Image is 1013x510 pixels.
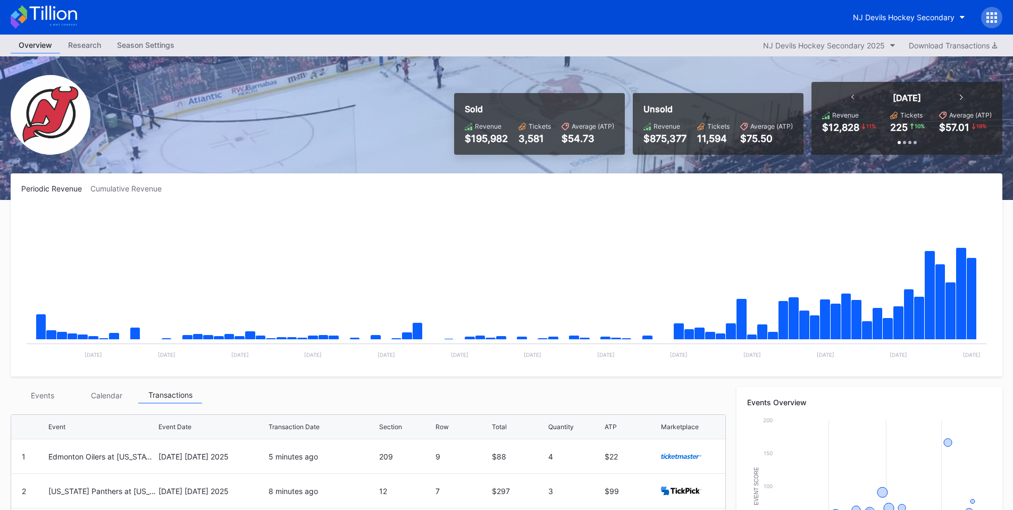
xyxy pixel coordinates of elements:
[764,483,773,489] text: 100
[903,38,1002,53] button: Download Transactions
[436,452,489,461] div: 9
[853,13,955,22] div: NJ Devils Hockey Secondary
[754,467,759,505] text: Event Score
[451,352,468,358] text: [DATE]
[158,487,266,496] div: [DATE] [DATE] 2025
[597,352,615,358] text: [DATE]
[750,122,793,130] div: Average (ATP)
[605,452,658,461] div: $22
[475,122,501,130] div: Revenue
[548,487,602,496] div: 3
[518,133,551,144] div: 3,581
[269,487,376,496] div: 8 minutes ago
[304,352,322,358] text: [DATE]
[158,452,266,461] div: [DATE] [DATE] 2025
[90,184,170,193] div: Cumulative Revenue
[21,184,90,193] div: Periodic Revenue
[562,133,614,144] div: $54.73
[378,352,395,358] text: [DATE]
[465,133,508,144] div: $195,982
[939,122,969,133] div: $57.01
[11,37,60,54] a: Overview
[822,122,859,133] div: $12,828
[158,423,191,431] div: Event Date
[436,487,489,496] div: 7
[492,423,507,431] div: Total
[832,111,859,119] div: Revenue
[605,487,658,496] div: $99
[11,387,74,404] div: Events
[379,487,433,496] div: 12
[269,423,320,431] div: Transaction Date
[60,37,109,53] div: Research
[817,352,834,358] text: [DATE]
[48,452,156,461] div: Edmonton Oilers at [US_STATE] Devils
[670,352,688,358] text: [DATE]
[747,398,992,407] div: Events Overview
[764,450,773,456] text: 150
[661,454,701,459] img: ticketmaster.svg
[763,417,773,423] text: 200
[845,7,973,27] button: NJ Devils Hockey Secondary
[893,93,921,103] div: [DATE]
[22,452,26,461] div: 1
[758,38,901,53] button: NJ Devils Hockey Secondary 2025
[914,122,926,130] div: 10 %
[975,122,987,130] div: 19 %
[492,487,546,496] div: $297
[109,37,182,54] a: Season Settings
[643,133,687,144] div: $875,377
[465,104,614,114] div: Sold
[158,352,175,358] text: [DATE]
[661,423,699,431] div: Marketplace
[11,75,90,155] img: NJ_Devils_Hockey_Secondary.png
[661,487,701,495] img: TickPick_logo.svg
[231,352,249,358] text: [DATE]
[60,37,109,54] a: Research
[269,452,376,461] div: 5 minutes ago
[963,352,981,358] text: [DATE]
[379,423,402,431] div: Section
[74,387,138,404] div: Calendar
[643,104,793,114] div: Unsold
[697,133,730,144] div: 11,594
[21,206,992,366] svg: Chart title
[865,122,877,130] div: 11 %
[379,452,433,461] div: 209
[707,122,730,130] div: Tickets
[109,37,182,53] div: Season Settings
[22,487,26,496] div: 2
[890,352,907,358] text: [DATE]
[48,487,156,496] div: [US_STATE] Panthers at [US_STATE] Devils
[890,122,908,133] div: 225
[605,423,617,431] div: ATP
[436,423,449,431] div: Row
[763,41,885,50] div: NJ Devils Hockey Secondary 2025
[492,452,546,461] div: $88
[529,122,551,130] div: Tickets
[138,387,202,404] div: Transactions
[572,122,614,130] div: Average (ATP)
[743,352,761,358] text: [DATE]
[900,111,923,119] div: Tickets
[654,122,680,130] div: Revenue
[949,111,992,119] div: Average (ATP)
[909,41,997,50] div: Download Transactions
[548,452,602,461] div: 4
[548,423,574,431] div: Quantity
[48,423,65,431] div: Event
[524,352,541,358] text: [DATE]
[740,133,793,144] div: $75.50
[85,352,102,358] text: [DATE]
